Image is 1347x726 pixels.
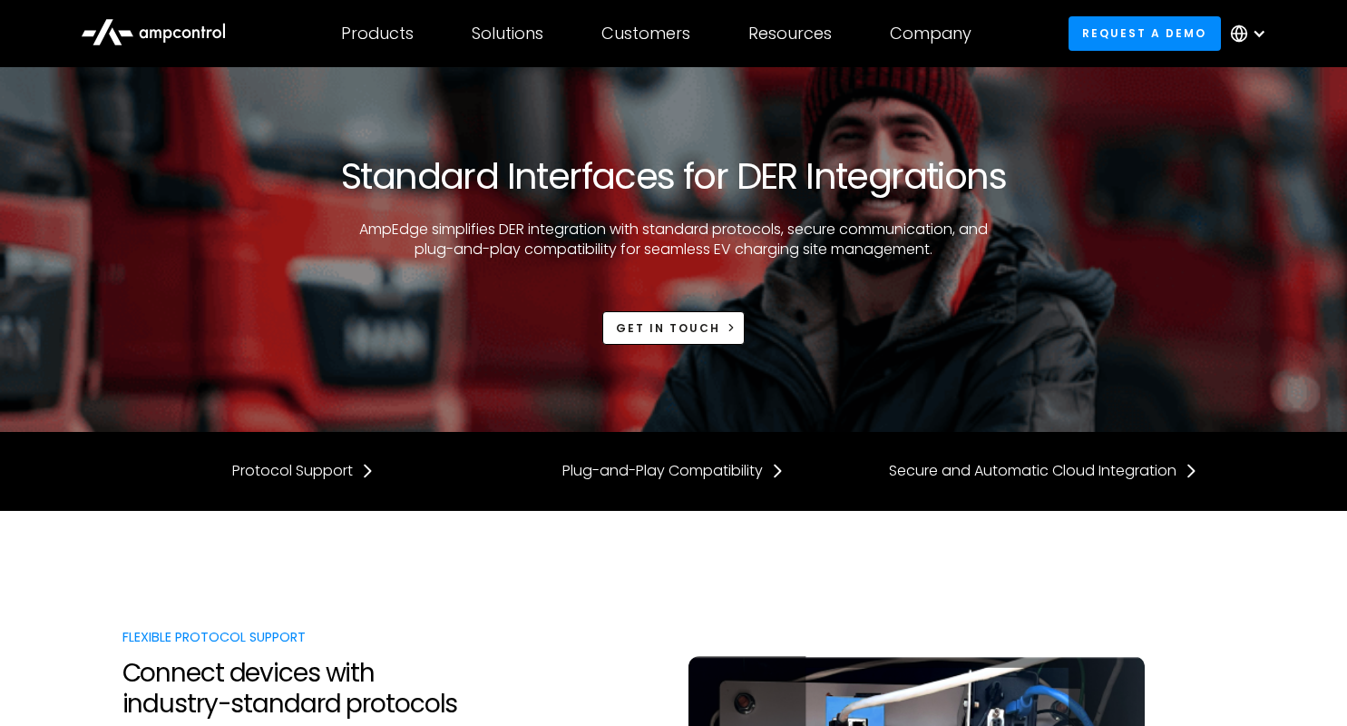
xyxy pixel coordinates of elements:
div: Products [341,24,414,44]
div: Plug-and-Play Compatibility [562,461,763,481]
div: Get in touch [616,320,720,337]
a: Secure and Automatic Cloud Integration [889,461,1198,481]
div: Protocol Support [232,461,353,481]
a: Get in touch [602,311,746,345]
div: Solutions [472,24,543,44]
div: Secure and Automatic Cloud Integration [889,461,1176,481]
div: Customers [601,24,690,44]
div: Company [890,24,971,44]
div: Resources [748,24,832,44]
h1: Standard Interfaces for DER Integrations [341,154,1006,198]
a: Plug-and-Play Compatibility [562,461,785,481]
a: Protocol Support [232,461,375,481]
div: Flexible Protocol Support [122,627,552,647]
h2: Connect devices with industry-standard protocols [122,658,552,719]
a: Request a demo [1069,16,1221,50]
p: AmpEdge simplifies DER integration with standard protocols, secure communication, and plug-and-pl... [343,220,1005,260]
